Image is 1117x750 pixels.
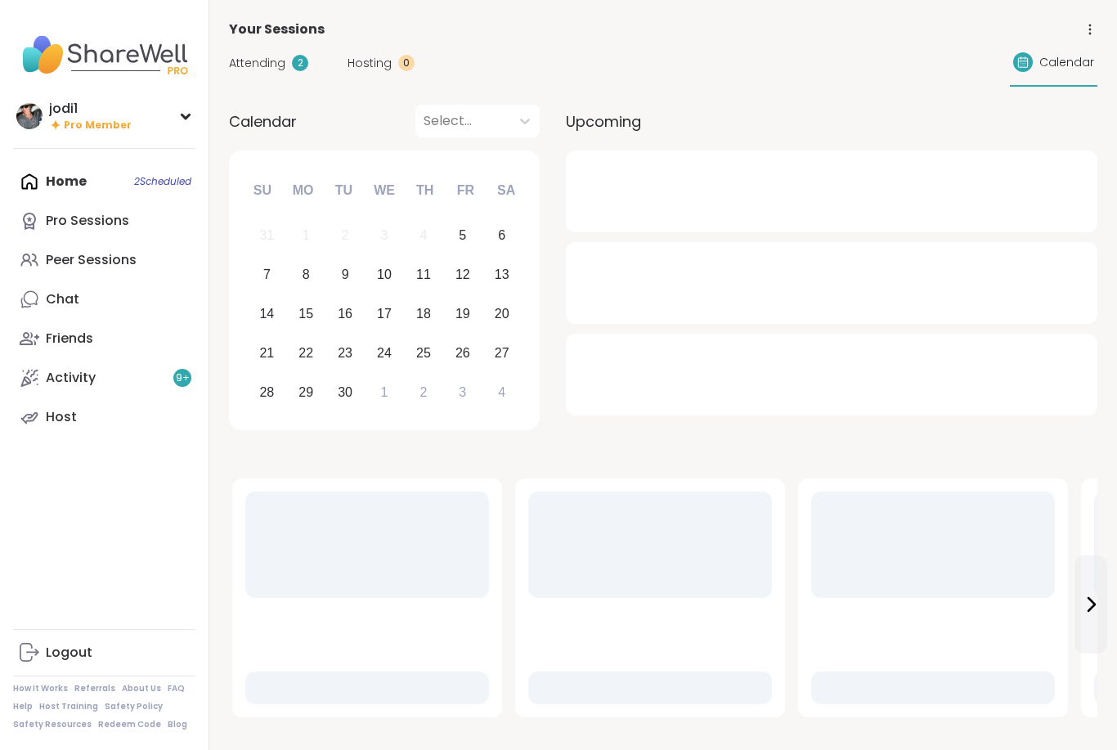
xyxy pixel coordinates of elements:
[348,55,392,72] span: Hosting
[98,719,161,730] a: Redeem Code
[484,218,519,254] div: Choose Saturday, September 6th, 2025
[381,381,388,403] div: 1
[13,280,195,319] a: Chat
[484,335,519,371] div: Choose Saturday, September 27th, 2025
[377,303,392,325] div: 17
[249,218,285,254] div: Not available Sunday, August 31st, 2025
[566,110,641,132] span: Upcoming
[122,683,161,694] a: About Us
[46,369,96,387] div: Activity
[176,371,190,385] span: 9 +
[244,173,280,209] div: Su
[406,258,442,293] div: Choose Thursday, September 11th, 2025
[64,119,132,132] span: Pro Member
[303,263,310,285] div: 8
[16,103,43,129] img: jodi1
[484,297,519,332] div: Choose Saturday, September 20th, 2025
[46,251,137,269] div: Peer Sessions
[1039,54,1094,71] span: Calendar
[298,381,313,403] div: 29
[398,55,415,71] div: 0
[259,303,274,325] div: 14
[484,258,519,293] div: Choose Saturday, September 13th, 2025
[445,258,480,293] div: Choose Friday, September 12th, 2025
[455,303,470,325] div: 19
[13,719,92,730] a: Safety Resources
[105,701,163,712] a: Safety Policy
[289,218,324,254] div: Not available Monday, September 1st, 2025
[488,173,524,209] div: Sa
[367,218,402,254] div: Not available Wednesday, September 3rd, 2025
[13,319,195,358] a: Friends
[229,110,297,132] span: Calendar
[298,303,313,325] div: 15
[328,218,363,254] div: Not available Tuesday, September 2nd, 2025
[459,381,466,403] div: 3
[407,173,443,209] div: Th
[39,701,98,712] a: Host Training
[46,330,93,348] div: Friends
[328,335,363,371] div: Choose Tuesday, September 23rd, 2025
[338,381,352,403] div: 30
[328,375,363,410] div: Choose Tuesday, September 30th, 2025
[249,375,285,410] div: Choose Sunday, September 28th, 2025
[445,335,480,371] div: Choose Friday, September 26th, 2025
[455,263,470,285] div: 12
[289,375,324,410] div: Choose Monday, September 29th, 2025
[289,258,324,293] div: Choose Monday, September 8th, 2025
[416,342,431,364] div: 25
[495,263,509,285] div: 13
[49,100,132,118] div: jodi1
[292,55,308,71] div: 2
[498,381,505,403] div: 4
[289,335,324,371] div: Choose Monday, September 22nd, 2025
[447,173,483,209] div: Fr
[367,375,402,410] div: Choose Wednesday, October 1st, 2025
[445,375,480,410] div: Choose Friday, October 3rd, 2025
[285,173,321,209] div: Mo
[406,297,442,332] div: Choose Thursday, September 18th, 2025
[13,26,195,83] img: ShareWell Nav Logo
[366,173,402,209] div: We
[46,644,92,662] div: Logout
[46,290,79,308] div: Chat
[249,258,285,293] div: Choose Sunday, September 7th, 2025
[289,297,324,332] div: Choose Monday, September 15th, 2025
[367,297,402,332] div: Choose Wednesday, September 17th, 2025
[328,297,363,332] div: Choose Tuesday, September 16th, 2025
[46,212,129,230] div: Pro Sessions
[455,342,470,364] div: 26
[229,55,285,72] span: Attending
[342,263,349,285] div: 9
[74,683,115,694] a: Referrals
[342,224,349,246] div: 2
[13,240,195,280] a: Peer Sessions
[13,683,68,694] a: How It Works
[445,297,480,332] div: Choose Friday, September 19th, 2025
[249,297,285,332] div: Choose Sunday, September 14th, 2025
[303,224,310,246] div: 1
[263,263,271,285] div: 7
[259,224,274,246] div: 31
[459,224,466,246] div: 5
[416,263,431,285] div: 11
[367,258,402,293] div: Choose Wednesday, September 10th, 2025
[381,224,388,246] div: 3
[338,303,352,325] div: 16
[328,258,363,293] div: Choose Tuesday, September 9th, 2025
[495,342,509,364] div: 27
[229,20,325,39] span: Your Sessions
[325,173,361,209] div: Tu
[419,224,427,246] div: 4
[419,381,427,403] div: 2
[377,342,392,364] div: 24
[406,335,442,371] div: Choose Thursday, September 25th, 2025
[298,342,313,364] div: 22
[13,201,195,240] a: Pro Sessions
[406,375,442,410] div: Choose Thursday, October 2nd, 2025
[338,342,352,364] div: 23
[259,381,274,403] div: 28
[247,216,521,411] div: month 2025-09
[168,719,187,730] a: Blog
[168,683,185,694] a: FAQ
